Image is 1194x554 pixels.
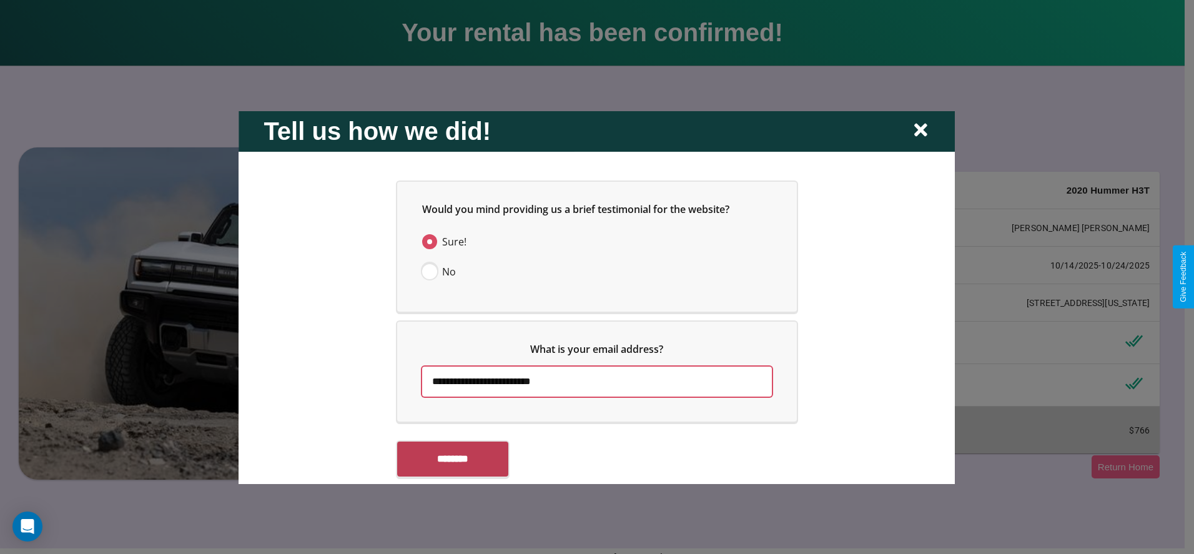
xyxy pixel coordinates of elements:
[1179,252,1188,302] div: Give Feedback
[422,202,729,215] span: Would you mind providing us a brief testimonial for the website?
[12,512,42,542] div: Open Intercom Messenger
[442,264,456,279] span: No
[531,342,664,355] span: What is your email address?
[442,234,466,249] span: Sure!
[264,117,491,145] h2: Tell us how we did!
